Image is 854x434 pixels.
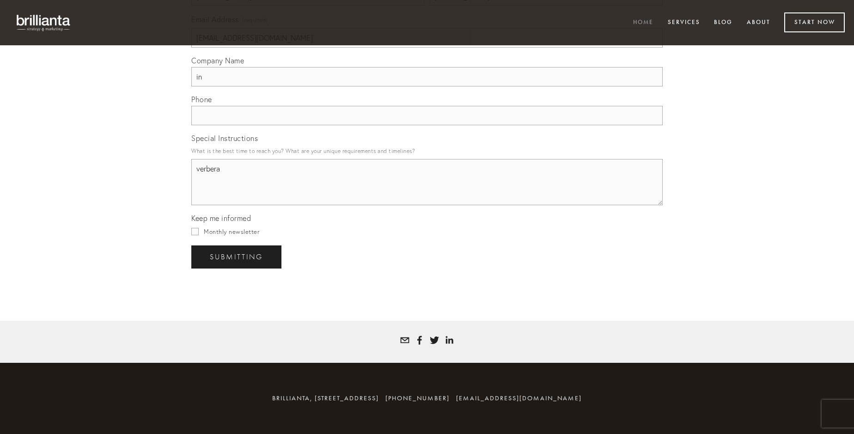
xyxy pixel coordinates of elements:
a: tatyana@brillianta.com [400,336,409,345]
span: Submitting [210,253,263,261]
button: SubmittingSubmitting [191,245,281,269]
span: brillianta, [STREET_ADDRESS] [272,394,379,402]
input: Monthly newsletter [191,228,199,235]
textarea: verbera [191,159,663,205]
a: Blog [708,15,738,31]
span: Company Name [191,56,244,65]
span: Phone [191,95,212,104]
a: Home [627,15,659,31]
a: Services [662,15,706,31]
span: Special Instructions [191,134,258,143]
img: brillianta - research, strategy, marketing [9,9,79,36]
span: [PHONE_NUMBER] [385,394,450,402]
span: Keep me informed [191,214,251,223]
a: About [741,15,776,31]
span: Monthly newsletter [204,228,259,235]
a: Tatyana White [430,336,439,345]
a: Tatyana Bolotnikov White [415,336,424,345]
p: What is the best time to reach you? What are your unique requirements and timelines? [191,145,663,157]
a: [EMAIL_ADDRESS][DOMAIN_NAME] [456,394,582,402]
a: Start Now [784,12,845,32]
a: Tatyana White [445,336,454,345]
